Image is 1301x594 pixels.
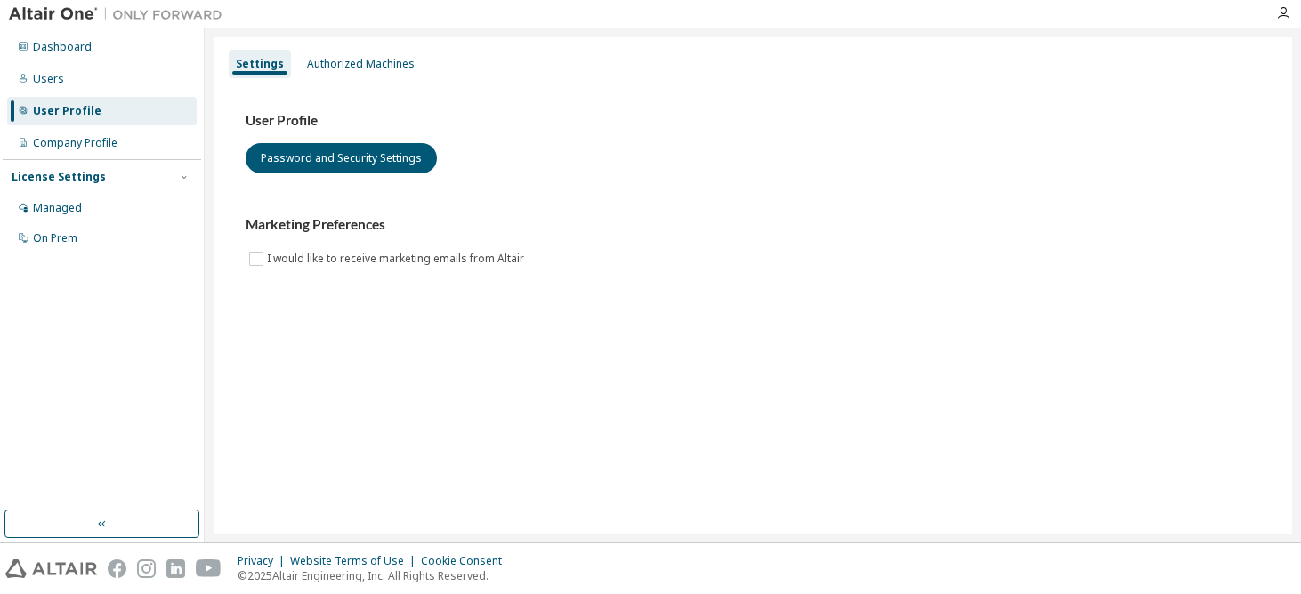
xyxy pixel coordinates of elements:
div: User Profile [33,104,101,118]
div: License Settings [12,170,106,184]
p: © 2025 Altair Engineering, Inc. All Rights Reserved. [238,568,513,583]
div: Website Terms of Use [290,554,421,568]
img: facebook.svg [108,559,126,578]
div: Authorized Machines [307,57,415,71]
img: instagram.svg [137,559,156,578]
div: Company Profile [33,136,117,150]
label: I would like to receive marketing emails from Altair [267,248,528,269]
img: altair_logo.svg [5,559,97,578]
img: linkedin.svg [166,559,185,578]
img: youtube.svg [196,559,222,578]
div: Privacy [238,554,290,568]
img: Altair One [9,5,231,23]
div: On Prem [33,231,77,245]
div: Dashboard [33,40,92,54]
div: Users [33,72,64,86]
button: Password and Security Settings [246,143,437,173]
div: Managed [33,201,82,215]
div: Settings [236,57,284,71]
h3: Marketing Preferences [246,216,1260,234]
div: Cookie Consent [421,554,513,568]
h3: User Profile [246,112,1260,130]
